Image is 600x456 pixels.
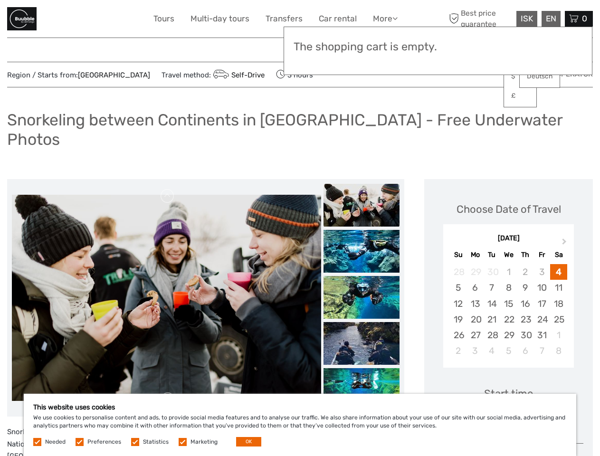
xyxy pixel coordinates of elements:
[550,296,567,312] div: Choose Saturday, October 18th, 2025
[484,386,533,401] div: Start time
[521,14,533,23] span: ISK
[484,343,500,359] div: Choose Tuesday, November 4th, 2025
[446,264,571,359] div: month 2025-10
[558,236,573,251] button: Next Month
[7,70,150,80] span: Region / Starts from:
[467,327,484,343] div: Choose Monday, October 27th, 2025
[7,110,593,149] h1: Snorkeling between Continents in [GEOGRAPHIC_DATA] - Free Underwater Photos
[500,280,517,295] div: Choose Wednesday, October 8th, 2025
[324,276,400,319] img: b38d8be986544a669e657d121ea304ce_slider_thumbnail.jpeg
[500,343,517,359] div: Choose Wednesday, November 5th, 2025
[467,280,484,295] div: Choose Monday, October 6th, 2025
[467,264,484,280] div: Not available Monday, September 29th, 2025
[450,327,467,343] div: Choose Sunday, October 26th, 2025
[211,71,265,79] a: Self-Drive
[533,296,550,312] div: Choose Friday, October 17th, 2025
[467,248,484,261] div: Mo
[484,248,500,261] div: Tu
[450,264,467,280] div: Not available Sunday, September 28th, 2025
[520,68,560,85] a: Deutsch
[319,12,357,26] a: Car rental
[533,327,550,343] div: Choose Friday, October 31st, 2025
[324,230,400,273] img: 75d647d656dd4db696dce9e52e88ad65_slider_thumbnail.jpeg
[443,234,574,244] div: [DATE]
[45,438,66,446] label: Needed
[324,184,400,227] img: e4836f5d6b5a4ae7b7a372b7a5566b34_slider_thumbnail.jpeg
[550,343,567,359] div: Choose Saturday, November 8th, 2025
[162,68,265,81] span: Travel method:
[542,11,561,27] div: EN
[276,68,313,81] span: 3 hours
[484,327,500,343] div: Choose Tuesday, October 28th, 2025
[450,248,467,261] div: Su
[533,280,550,295] div: Choose Friday, October 10th, 2025
[467,312,484,327] div: Choose Monday, October 20th, 2025
[517,248,533,261] div: Th
[12,195,321,401] img: e4836f5d6b5a4ae7b7a372b7a5566b34_main_slider.jpeg
[533,312,550,327] div: Choose Friday, October 24th, 2025
[109,15,121,26] button: Open LiveChat chat widget
[517,312,533,327] div: Choose Thursday, October 23rd, 2025
[143,438,169,446] label: Statistics
[467,343,484,359] div: Choose Monday, November 3rd, 2025
[484,280,500,295] div: Choose Tuesday, October 7th, 2025
[533,248,550,261] div: Fr
[13,17,107,24] p: We're away right now. Please check back later!
[517,343,533,359] div: Choose Thursday, November 6th, 2025
[500,312,517,327] div: Choose Wednesday, October 22nd, 2025
[517,296,533,312] div: Choose Thursday, October 16th, 2025
[550,280,567,295] div: Choose Saturday, October 11th, 2025
[550,248,567,261] div: Sa
[78,71,150,79] a: [GEOGRAPHIC_DATA]
[294,40,582,54] h3: The shopping cart is empty.
[517,280,533,295] div: Choose Thursday, October 9th, 2025
[190,438,218,446] label: Marketing
[153,12,174,26] a: Tours
[484,264,500,280] div: Not available Tuesday, September 30th, 2025
[450,296,467,312] div: Choose Sunday, October 12th, 2025
[517,264,533,280] div: Not available Thursday, October 2nd, 2025
[450,312,467,327] div: Choose Sunday, October 19th, 2025
[533,343,550,359] div: Choose Friday, November 7th, 2025
[581,14,589,23] span: 0
[33,403,567,411] h5: This website uses cookies
[266,12,303,26] a: Transfers
[467,296,484,312] div: Choose Monday, October 13th, 2025
[324,322,400,365] img: ec458f9b74944b7aa115685f463d0572_slider_thumbnail.jpeg
[500,327,517,343] div: Choose Wednesday, October 29th, 2025
[504,87,536,104] a: £
[24,394,576,456] div: We use cookies to personalise content and ads, to provide social media features and to analyse ou...
[550,312,567,327] div: Choose Saturday, October 25th, 2025
[550,327,567,343] div: Choose Saturday, November 1st, 2025
[450,343,467,359] div: Choose Sunday, November 2nd, 2025
[190,12,249,26] a: Multi-day tours
[450,280,467,295] div: Choose Sunday, October 5th, 2025
[324,368,400,411] img: 4025e2a855994a03953698f081b64217_slider_thumbnail.jpeg
[550,264,567,280] div: Choose Saturday, October 4th, 2025
[504,68,536,85] a: $
[87,438,121,446] label: Preferences
[500,296,517,312] div: Choose Wednesday, October 15th, 2025
[500,264,517,280] div: Not available Wednesday, October 1st, 2025
[373,12,398,26] a: More
[236,437,261,446] button: OK
[517,327,533,343] div: Choose Thursday, October 30th, 2025
[447,8,514,29] span: Best price guarantee
[484,312,500,327] div: Choose Tuesday, October 21st, 2025
[533,264,550,280] div: Not available Friday, October 3rd, 2025
[500,248,517,261] div: We
[457,202,561,217] div: Choose Date of Travel
[7,7,37,30] img: General Info:
[484,296,500,312] div: Choose Tuesday, October 14th, 2025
